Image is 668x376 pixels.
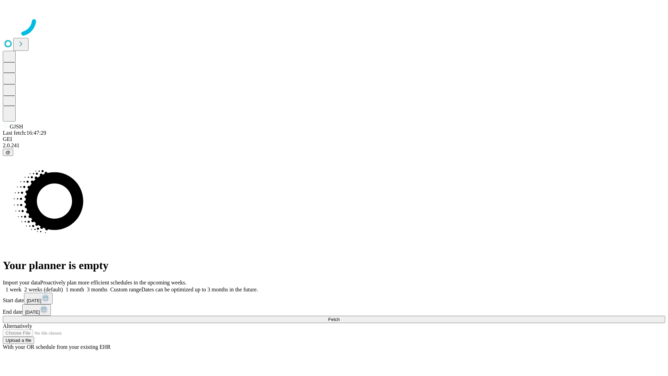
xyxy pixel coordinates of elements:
[6,150,10,155] span: @
[3,304,665,316] div: End date
[10,124,23,130] span: GJSH
[66,287,84,292] span: 1 month
[3,142,665,149] div: 2.0.241
[3,259,665,272] h1: Your planner is empty
[3,293,665,304] div: Start date
[87,287,108,292] span: 3 months
[3,149,13,156] button: @
[3,323,32,329] span: Alternatively
[22,304,51,316] button: [DATE]
[40,280,186,285] span: Proactively plan more efficient schedules in the upcoming weeks.
[3,316,665,323] button: Fetch
[3,280,40,285] span: Import your data
[328,317,340,322] span: Fetch
[3,136,665,142] div: GEI
[6,287,22,292] span: 1 week
[3,337,34,344] button: Upload a file
[25,310,40,315] span: [DATE]
[24,287,63,292] span: 2 weeks (default)
[141,287,258,292] span: Dates can be optimized up to 3 months in the future.
[27,298,41,303] span: [DATE]
[3,130,46,136] span: Last fetch: 16:47:29
[3,344,111,350] span: With your OR schedule from your existing EHR
[24,293,53,304] button: [DATE]
[110,287,141,292] span: Custom range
